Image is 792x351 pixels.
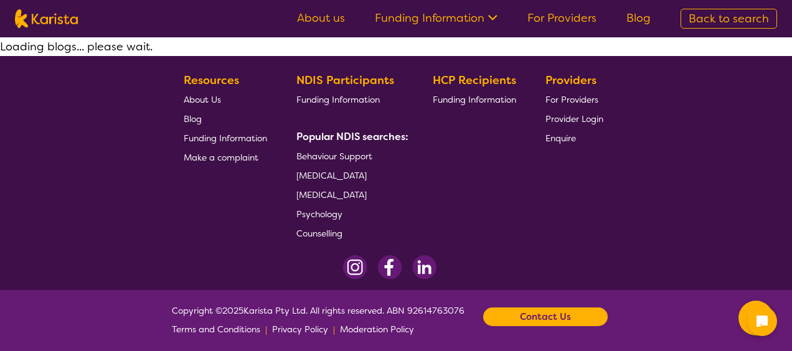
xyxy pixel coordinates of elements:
a: Privacy Policy [272,320,328,339]
span: Terms and Conditions [172,324,260,335]
img: Facebook [377,255,402,279]
a: Enquire [545,128,603,147]
span: Copyright © 2025 Karista Pty Ltd. All rights reserved. ABN 92614763076 [172,301,464,339]
a: Provider Login [545,109,603,128]
b: Providers [545,73,596,88]
span: Back to search [689,11,769,26]
span: Enquire [545,133,576,144]
span: Moderation Policy [340,324,414,335]
a: Funding Information [184,128,267,147]
a: Blog [626,11,651,26]
a: Funding Information [433,90,516,109]
span: About Us [184,94,221,105]
span: [MEDICAL_DATA] [296,189,367,200]
a: Make a complaint [184,147,267,167]
a: Funding Information [296,90,403,109]
a: Psychology [296,204,403,223]
span: For Providers [545,94,598,105]
a: Back to search [681,9,777,29]
b: Contact Us [520,307,571,326]
a: Blog [184,109,267,128]
a: Moderation Policy [340,320,414,339]
span: Blog [184,113,202,124]
b: NDIS Participants [296,73,394,88]
a: For Providers [527,11,596,26]
p: | [333,320,335,339]
a: Behaviour Support [296,146,403,166]
img: Instagram [343,255,367,279]
button: Channel Menu [738,301,773,335]
a: Funding Information [375,11,497,26]
img: LinkedIn [412,255,436,279]
a: For Providers [545,90,603,109]
span: [MEDICAL_DATA] [296,170,367,181]
a: Counselling [296,223,403,243]
span: Funding Information [296,94,380,105]
span: Counselling [296,228,342,239]
a: [MEDICAL_DATA] [296,185,403,204]
a: About us [297,11,345,26]
span: Make a complaint [184,152,258,163]
a: [MEDICAL_DATA] [296,166,403,185]
span: Psychology [296,208,342,220]
b: Popular NDIS searches: [296,130,408,143]
p: | [265,320,267,339]
span: Privacy Policy [272,324,328,335]
b: Resources [184,73,239,88]
span: Funding Information [433,94,516,105]
span: Provider Login [545,113,603,124]
a: About Us [184,90,267,109]
span: Behaviour Support [296,151,372,162]
span: Funding Information [184,133,267,144]
a: Terms and Conditions [172,320,260,339]
b: HCP Recipients [433,73,516,88]
img: Karista logo [15,9,78,28]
